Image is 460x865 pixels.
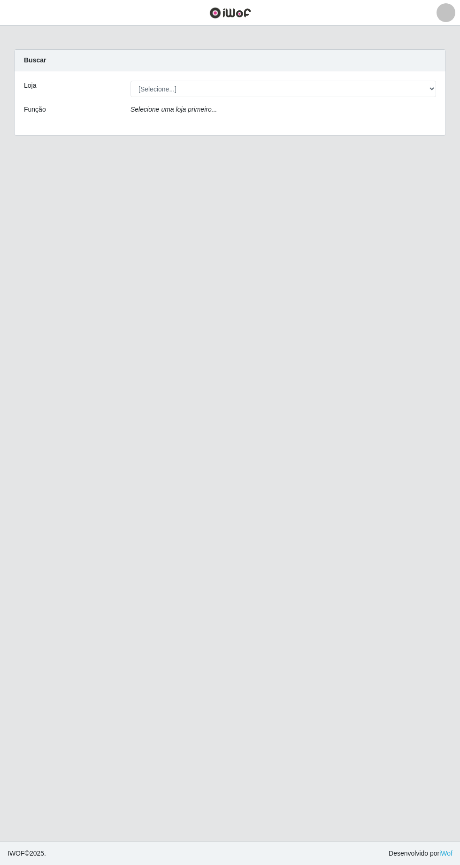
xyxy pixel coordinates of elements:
label: Função [24,105,46,114]
strong: Buscar [24,56,46,64]
span: Desenvolvido por [389,849,452,858]
span: IWOF [8,850,25,857]
label: Loja [24,81,36,91]
img: CoreUI Logo [209,7,251,19]
span: © 2025 . [8,849,46,858]
i: Selecione uma loja primeiro... [130,106,217,113]
a: iWof [439,850,452,857]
